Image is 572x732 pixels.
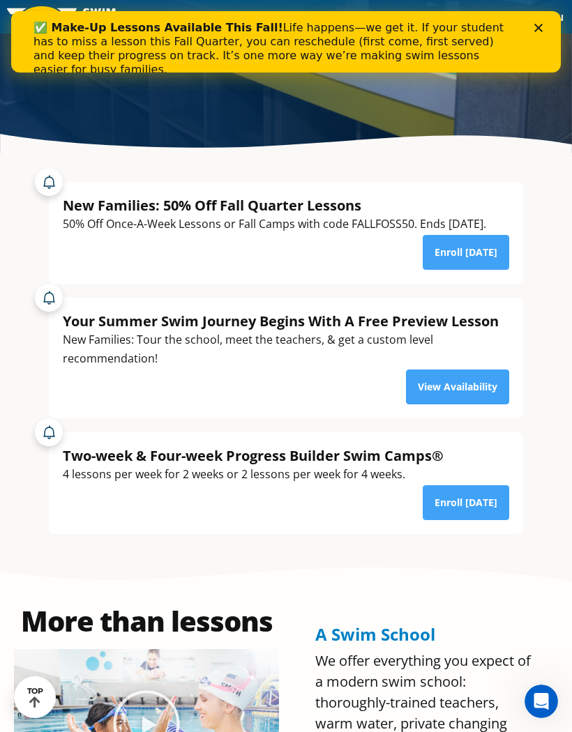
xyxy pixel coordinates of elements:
[63,312,509,330] div: Your Summer Swim Journey Begins With A Free Preview Lesson
[22,10,272,23] b: ✅ Make-Up Lessons Available This Fall!
[423,485,509,520] a: Enroll [DATE]
[315,623,435,646] span: A Swim School
[11,11,561,73] iframe: Intercom live chat banner
[14,607,279,635] h2: More than lessons
[63,446,444,465] div: Two-week & Four-week Progress Builder Swim Camps®
[533,9,564,24] span: Menu
[63,215,486,234] div: 50% Off Once-A-Week Lessons or Fall Camps with code FALLFOSS50. Ends [DATE].
[63,330,509,368] div: New Families: Tour the school, meet the teachers, & get a custom level recommendation!
[523,13,537,21] div: Close
[423,235,509,270] a: Enroll [DATE]
[27,687,43,708] div: TOP
[525,6,572,27] button: Toggle navigation
[7,6,126,28] img: FOSS Swim School Logo
[63,465,444,484] div: 4 lessons per week for 2 weeks or 2 lessons per week for 4 weeks.
[22,10,505,66] div: Life happens—we get it. If your student has to miss a lesson this Fall Quarter, you can reschedul...
[63,196,486,215] div: New Families: 50% Off Fall Quarter Lessons
[525,685,558,718] iframe: Intercom live chat
[406,369,509,404] a: View Availability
